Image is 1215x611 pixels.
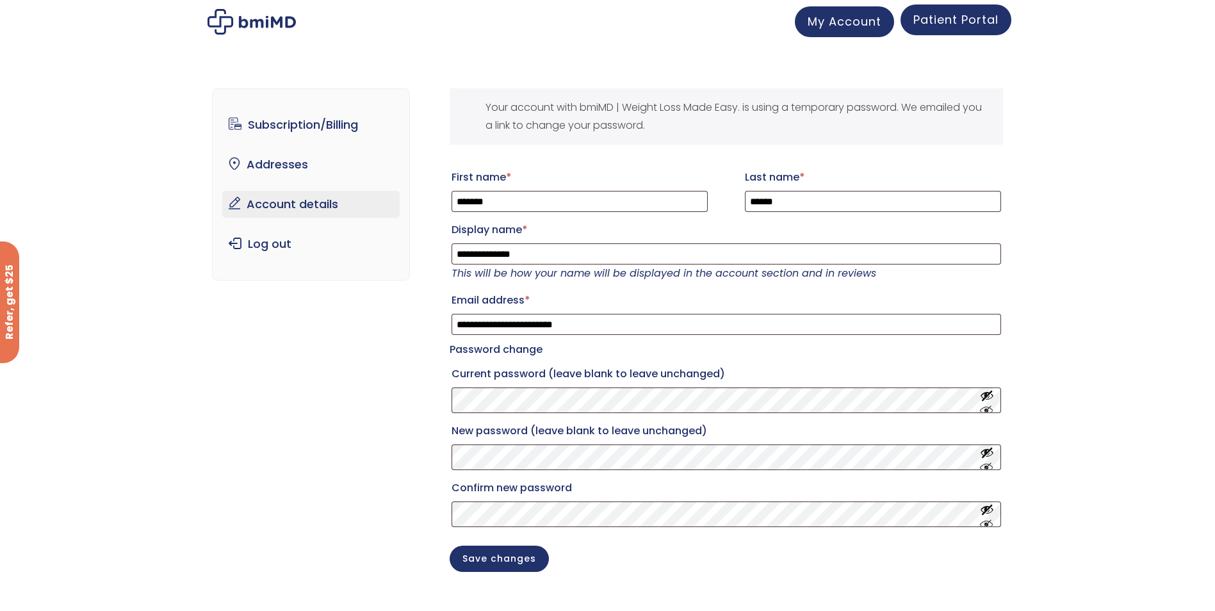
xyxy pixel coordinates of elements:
[913,12,999,28] span: Patient Portal
[212,88,410,281] nav: Account pages
[222,191,400,218] a: Account details
[452,266,876,281] em: This will be how your name will be displayed in the account section and in reviews
[222,231,400,257] a: Log out
[745,167,1001,188] label: Last name
[452,421,1001,441] label: New password (leave blank to leave unchanged)
[795,6,894,37] a: My Account
[452,478,1001,498] label: Confirm new password
[222,151,400,178] a: Addresses
[980,503,994,526] button: Show password
[450,341,542,359] legend: Password change
[450,88,1003,145] div: Your account with bmiMD | Weight Loss Made Easy. is using a temporary password. We emailed you a ...
[452,290,1001,311] label: Email address
[980,446,994,469] button: Show password
[808,13,881,29] span: My Account
[901,4,1011,35] a: Patient Portal
[222,111,400,138] a: Subscription/Billing
[452,364,1001,384] label: Current password (leave blank to leave unchanged)
[452,220,1001,240] label: Display name
[208,9,296,35] img: My account
[450,546,549,572] button: Save changes
[452,167,708,188] label: First name
[980,389,994,412] button: Show password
